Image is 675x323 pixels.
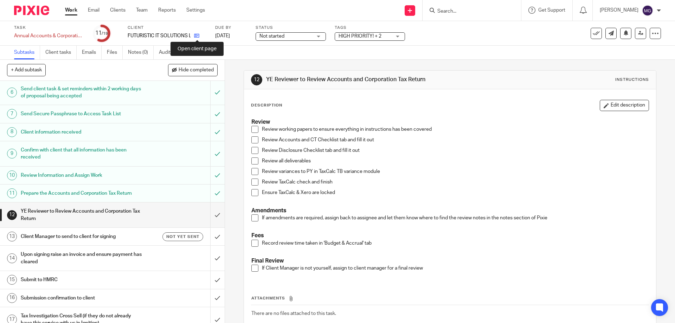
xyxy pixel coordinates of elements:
[21,188,142,199] h1: Prepare the Accounts and Corporation Tax Return
[82,46,102,59] a: Emails
[262,157,648,164] p: Review all deliverables
[262,136,648,143] p: Review Accounts and CT Checklist tab and fill it out
[110,7,126,14] a: Clients
[21,145,142,163] h1: Confirm with client that all information has been received
[21,170,142,181] h1: Review Information and Assign Work
[128,32,191,39] p: FUTURISTIC IT SOLUTIONS LTD
[262,168,648,175] p: Review variances to PY in TaxCalc TB variance module
[102,32,108,35] small: /19
[215,25,247,31] label: Due by
[615,77,649,83] div: Instructions
[21,231,142,242] h1: Client Manager to send to client for signing
[538,8,565,13] span: Get Support
[21,249,142,267] h1: Upon signing raise an invoice and ensure payment has cleared
[7,88,17,97] div: 6
[251,233,264,238] strong: Fees
[21,274,142,285] h1: Submit to HMRC
[262,179,648,186] p: Review TaxCalc check and finish
[159,46,186,59] a: Audit logs
[262,126,648,133] p: Review working papers to ensure everything in instructions has been covered
[21,293,142,303] h1: Submission confirmation to client
[7,253,17,263] div: 14
[251,208,287,213] strong: Amendments
[262,214,648,221] p: If amendments are required, assign back to assignee and let them know where to find the review no...
[262,147,648,154] p: Review Disclosure Checklist tab and fill it out
[7,127,17,137] div: 8
[166,234,199,240] span: Not yet sent
[7,210,17,220] div: 12
[262,189,648,196] p: Ensure TaxCalc & Xero are locked
[251,103,282,108] p: Description
[179,67,214,73] span: Hide completed
[259,34,284,39] span: Not started
[251,258,284,264] strong: Final Review
[7,188,17,198] div: 11
[262,240,648,247] p: Record review time taken in 'Budget & Accrual' tab
[339,34,381,39] span: HIGH PRIORITY! + 2
[600,7,638,14] p: [PERSON_NAME]
[158,7,176,14] a: Reports
[14,25,84,31] label: Task
[251,119,270,125] strong: Review
[262,265,648,272] p: If Client Manager is not yourself, assign to client manager for a final review
[128,25,206,31] label: Client
[251,311,336,316] span: There are no files attached to this task.
[7,170,17,180] div: 10
[14,32,84,39] div: Annual Accounts &amp; Corporation Tax Return - July 31, 2025
[7,109,17,119] div: 7
[21,206,142,224] h1: YE Reviewer to Review Accounts and Corporation Tax Return
[215,33,230,38] span: [DATE]
[21,127,142,137] h1: Client information received
[7,64,46,76] button: + Add subtask
[136,7,148,14] a: Team
[14,32,84,39] div: Annual Accounts & Corporation Tax Return - [DATE]
[14,6,49,15] img: Pixie
[88,7,99,14] a: Email
[14,46,40,59] a: Subtasks
[266,76,465,83] h1: YE Reviewer to Review Accounts and Corporation Tax Return
[7,293,17,303] div: 16
[251,74,262,85] div: 12
[335,25,405,31] label: Tags
[168,64,218,76] button: Hide completed
[128,46,154,59] a: Notes (0)
[21,109,142,119] h1: Send Secure Passphrase to Access Task List
[21,84,142,102] h1: Send client task & set reminders within 2 working days of proposal being accepted
[186,7,205,14] a: Settings
[107,46,123,59] a: Files
[7,232,17,241] div: 13
[256,25,326,31] label: Status
[600,100,649,111] button: Edit description
[437,8,500,15] input: Search
[7,149,17,159] div: 9
[45,46,77,59] a: Client tasks
[642,5,653,16] img: svg%3E
[95,29,108,37] div: 11
[251,296,285,300] span: Attachments
[65,7,77,14] a: Work
[7,275,17,285] div: 15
